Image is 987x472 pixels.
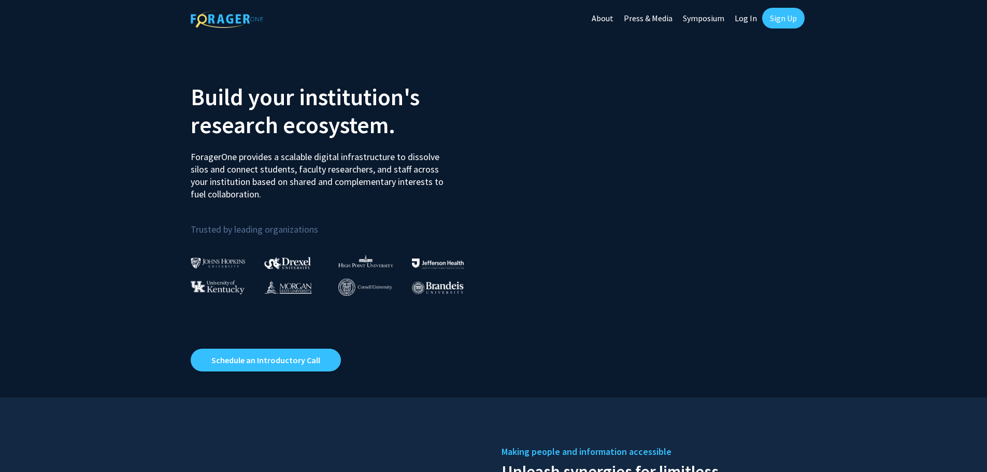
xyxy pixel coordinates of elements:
[502,444,797,460] h5: Making people and information accessible
[191,209,486,237] p: Trusted by leading organizations
[412,259,464,268] img: Thomas Jefferson University
[762,8,805,28] a: Sign Up
[191,143,451,201] p: ForagerOne provides a scalable digital infrastructure to dissolve silos and connect students, fac...
[191,10,263,28] img: ForagerOne Logo
[264,257,311,269] img: Drexel University
[191,349,341,371] a: Opens in a new tab
[191,280,245,294] img: University of Kentucky
[412,281,464,294] img: Brandeis University
[191,258,246,268] img: Johns Hopkins University
[264,280,312,294] img: Morgan State University
[338,255,393,267] img: High Point University
[191,83,486,139] h2: Build your institution's research ecosystem.
[338,279,392,296] img: Cornell University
